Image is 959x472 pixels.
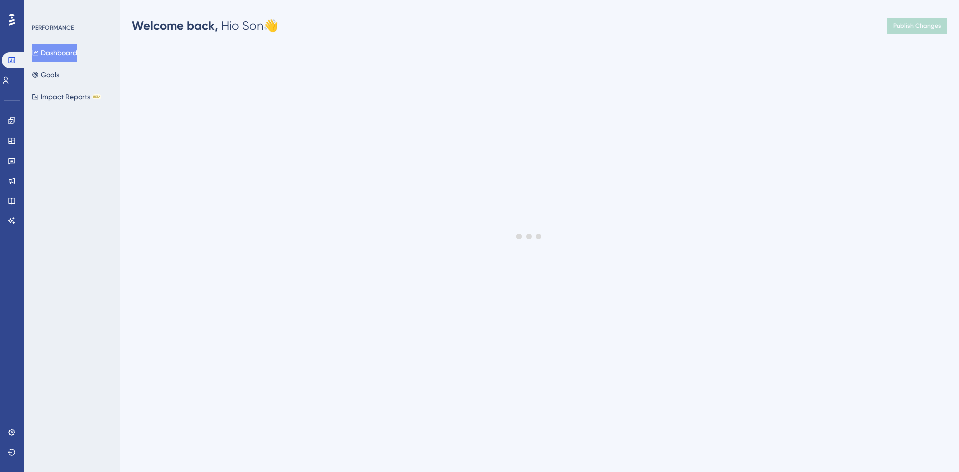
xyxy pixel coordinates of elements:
button: Dashboard [32,44,77,62]
span: Welcome back, [132,18,218,33]
div: PERFORMANCE [32,24,74,32]
span: Publish Changes [893,22,941,30]
button: Impact ReportsBETA [32,88,101,106]
button: Goals [32,66,59,84]
div: Hio Son 👋 [132,18,278,34]
button: Publish Changes [887,18,947,34]
div: BETA [92,94,101,99]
